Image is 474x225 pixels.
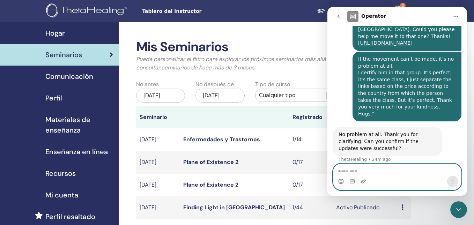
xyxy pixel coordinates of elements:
[136,128,180,151] td: [DATE]
[311,5,387,18] a: Tablero del estudiante
[195,89,245,103] div: [DATE]
[45,168,76,179] span: Recursos
[136,80,159,89] label: No antes
[136,106,180,128] th: Seminario
[327,7,467,196] iframe: Intercom live chat
[450,201,467,218] iframe: Intercom live chat
[45,211,95,222] span: Perfil resaltado
[183,181,238,188] a: Plane of Existence 2
[183,136,260,143] a: Enfermedades y Trastornos
[392,6,403,17] img: default.jpg
[255,80,290,89] label: Tipo de curso
[45,28,65,38] span: Hogar
[289,128,333,151] td: 1/14
[136,196,180,219] td: [DATE]
[333,196,398,219] td: Activo Publicado
[400,3,406,8] span: 2
[183,158,238,166] a: Plane of Existence 2
[289,151,333,174] td: 0/17
[136,174,180,196] td: [DATE]
[183,204,285,211] a: Finding Light in [GEOGRAPHIC_DATA]
[195,80,234,89] label: No después de
[45,93,62,103] span: Perfil
[289,196,333,219] td: 1/44
[136,151,180,174] td: [DATE]
[289,106,333,128] th: Registrado
[136,89,185,103] div: [DATE]
[46,3,129,19] img: logo.png
[45,50,82,60] span: Seminarios
[45,190,78,200] span: Mi cuenta
[289,174,333,196] td: 0/17
[259,91,323,99] div: Cualquier tipo
[142,8,247,15] span: Tablero del instructor
[45,114,113,135] span: Materiales de enseñanza
[136,55,412,72] p: Puede personalizar el filtro para explorar los próximos seminarios más allá de los próximos 3 mes...
[45,71,93,82] span: Comunicación
[317,8,325,14] img: graduation-cap-white.svg
[45,147,108,157] span: Enseñanza en línea
[136,39,412,55] h2: Mis Seminarios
